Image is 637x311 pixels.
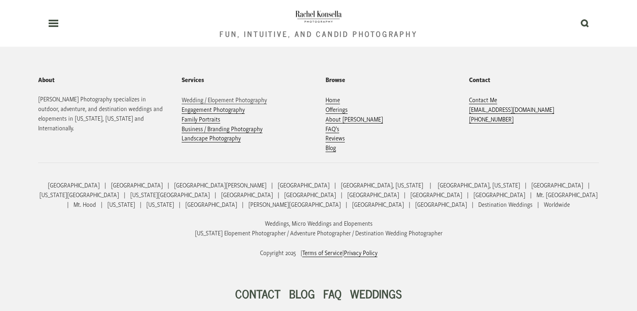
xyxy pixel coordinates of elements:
p: [PERSON_NAME] Photography specializes in outdoor, adventure, and destination weddings and elopeme... [38,75,168,133]
p: Copyright 2025 | | [38,248,599,257]
a: Contact [235,284,281,303]
a: Offerings [326,105,348,114]
strong: Contact [469,75,490,84]
a: Reviews [326,134,345,142]
a: About [PERSON_NAME] [326,115,383,124]
strong: About [38,75,55,84]
strong: Browse [326,75,345,84]
a: Blog [326,143,336,152]
p: [GEOGRAPHIC_DATA] | [GEOGRAPHIC_DATA] | [GEOGRAPHIC_DATA][PERSON_NAME] | [GEOGRAPHIC_DATA] | [GEO... [38,180,599,238]
a: Terms of Service [302,248,342,257]
a: [EMAIL_ADDRESS][DOMAIN_NAME] [469,105,554,114]
a: Home [326,95,340,104]
a: [PHONE_NUMBER] [469,115,514,124]
a: Weddings [350,284,402,303]
a: Business / Branding Photography [182,124,262,133]
a: Privacy Policy [344,248,377,257]
a: Landscape Photography [182,134,241,142]
a: FAQ’s [326,124,339,133]
img: PNW Wedding Photographer | Rachel Konsella [295,8,342,24]
a: FAQ [323,284,342,303]
a: Contact Me [469,95,497,104]
strong: Services [182,75,204,84]
a: Family Portraits [182,115,220,124]
a: Wedding / Elopement Photography [182,95,267,104]
a: Blog [289,284,315,303]
div: Fun, Intuitive, and Candid Photography [219,30,417,37]
a: Engagement Photography [182,105,245,114]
